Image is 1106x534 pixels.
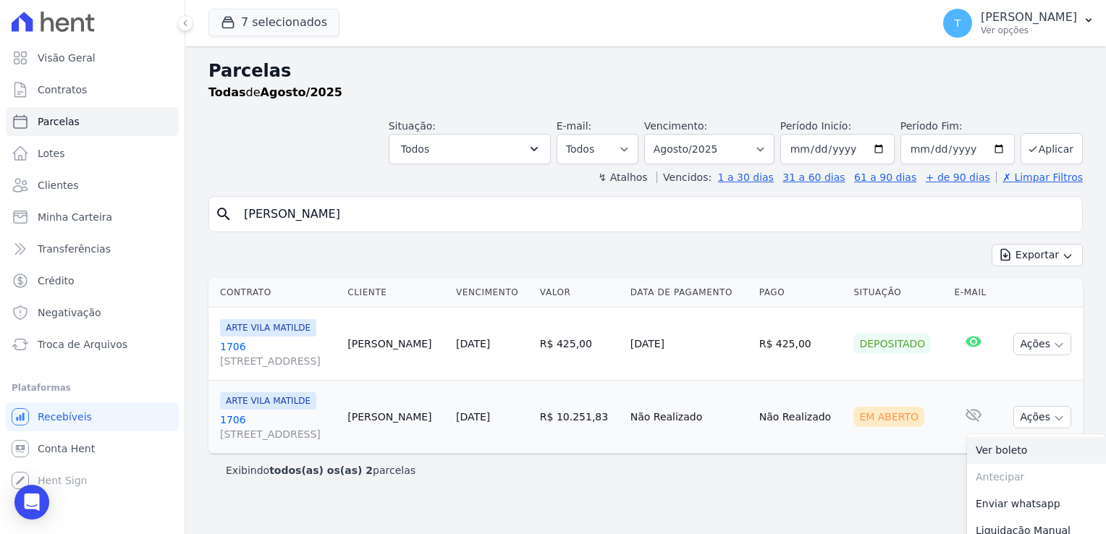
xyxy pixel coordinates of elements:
td: R$ 10.251,83 [534,381,625,454]
p: de [208,84,342,101]
a: 31 a 60 dias [782,171,845,183]
label: E-mail: [557,120,592,132]
a: Conta Hent [6,434,179,463]
span: ARTE VILA MATILDE [220,319,316,336]
a: [DATE] [456,338,490,349]
span: [STREET_ADDRESS] [220,354,336,368]
label: Vencidos: [657,171,712,183]
a: 1706[STREET_ADDRESS] [220,412,336,441]
button: T [PERSON_NAME] Ver opções [932,3,1106,43]
td: Não Realizado [753,381,848,454]
span: Visão Geral [38,51,96,65]
span: Negativação [38,305,101,320]
span: Recebíveis [38,410,92,424]
p: [PERSON_NAME] [981,10,1077,25]
a: Transferências [6,234,179,263]
a: Contratos [6,75,179,104]
a: Negativação [6,298,179,327]
a: Troca de Arquivos [6,330,179,359]
th: Pago [753,278,848,308]
th: Cliente [342,278,450,308]
button: Exportar [992,244,1083,266]
span: Lotes [38,146,65,161]
label: Período Fim: [900,119,1015,134]
a: Lotes [6,139,179,168]
td: [PERSON_NAME] [342,308,450,381]
span: Contratos [38,82,87,97]
span: [STREET_ADDRESS] [220,427,336,441]
p: Exibindo parcelas [226,463,415,478]
div: Depositado [853,334,931,354]
b: todos(as) os(as) 2 [269,465,373,476]
span: Minha Carteira [38,210,112,224]
td: R$ 425,00 [534,308,625,381]
label: Período Inicío: [780,120,851,132]
a: Visão Geral [6,43,179,72]
a: 61 a 90 dias [854,171,916,183]
span: Todos [401,140,429,158]
th: Data de Pagamento [625,278,753,308]
button: 7 selecionados [208,9,339,36]
h2: Parcelas [208,58,1083,84]
label: ↯ Atalhos [598,171,647,183]
td: [DATE] [625,308,753,381]
a: Crédito [6,266,179,295]
span: ARTE VILA MATILDE [220,392,316,410]
span: Troca de Arquivos [38,337,127,352]
button: Aplicar [1021,133,1083,164]
strong: Agosto/2025 [261,85,342,99]
td: Não Realizado [625,381,753,454]
th: Valor [534,278,625,308]
label: Situação: [389,120,436,132]
td: R$ 425,00 [753,308,848,381]
span: Transferências [38,242,111,256]
a: 1 a 30 dias [718,171,774,183]
div: Em Aberto [853,407,924,427]
span: T [955,18,961,28]
span: Clientes [38,178,78,192]
a: Minha Carteira [6,203,179,232]
strong: Todas [208,85,246,99]
button: Ações [1013,406,1071,428]
th: Vencimento [450,278,534,308]
label: Vencimento: [644,120,707,132]
a: Parcelas [6,107,179,136]
a: ✗ Limpar Filtros [996,171,1083,183]
div: Open Intercom Messenger [14,485,49,520]
button: Ações [1013,333,1071,355]
a: Clientes [6,171,179,200]
a: [DATE] [456,411,490,423]
div: Plataformas [12,379,173,397]
i: search [215,205,232,223]
a: + de 90 dias [926,171,990,183]
input: Buscar por nome do lote ou do cliente [235,200,1076,229]
a: 1706[STREET_ADDRESS] [220,339,336,368]
td: [PERSON_NAME] [342,381,450,454]
button: Todos [389,134,551,164]
th: E-mail [949,278,998,308]
a: Recebíveis [6,402,179,431]
th: Situação [848,278,948,308]
span: Crédito [38,274,75,288]
a: Ver boleto [967,437,1106,464]
span: Parcelas [38,114,80,129]
p: Ver opções [981,25,1077,36]
th: Contrato [208,278,342,308]
span: Conta Hent [38,441,95,456]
